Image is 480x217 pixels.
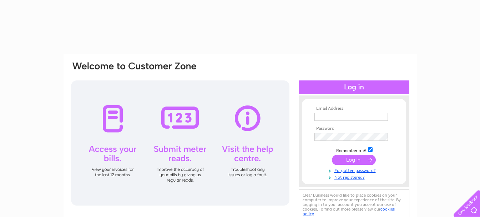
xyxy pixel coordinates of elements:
[332,155,376,165] input: Submit
[314,167,395,173] a: Forgotten password?
[303,207,395,216] a: cookies policy
[313,126,395,131] th: Password:
[314,173,395,180] a: Not registered?
[313,146,395,153] td: Remember me?
[313,106,395,111] th: Email Address:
